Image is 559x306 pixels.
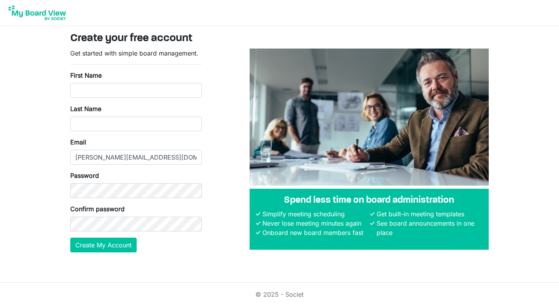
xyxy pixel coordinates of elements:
li: See board announcements in one place [375,219,483,237]
img: My Board View Logo [6,3,68,23]
label: Email [70,137,86,147]
li: Simplify meeting scheduling [260,209,368,219]
button: Create My Account [70,238,137,252]
a: © 2025 - Societ [255,290,304,298]
label: First Name [70,71,102,80]
h4: Spend less time on board administration [256,195,483,206]
span: Get started with simple board management. [70,49,198,57]
li: Get built-in meeting templates [375,209,483,219]
li: Never lose meeting minutes again [260,219,368,228]
li: Onboard new board members fast [260,228,368,237]
label: Confirm password [70,204,125,214]
label: Last Name [70,104,101,113]
label: Password [70,171,99,180]
img: A photograph of board members sitting at a table [250,49,489,186]
h3: Create your free account [70,32,489,45]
